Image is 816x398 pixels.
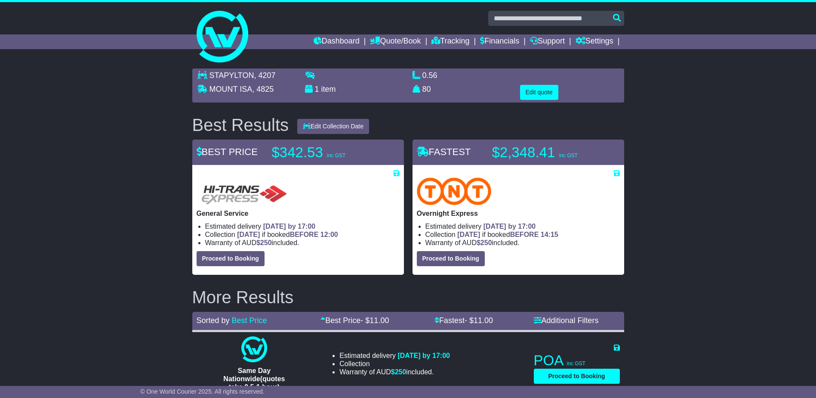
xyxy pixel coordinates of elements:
[559,152,577,159] span: inc GST
[197,316,230,325] span: Sorted by
[254,71,276,80] span: , 4207
[541,231,558,238] span: 14:15
[474,316,493,325] span: 11.00
[320,316,389,325] a: Best Price- $11.00
[417,146,471,157] span: FASTEST
[457,231,480,238] span: [DATE]
[290,231,319,238] span: BEFORE
[422,71,437,80] span: 0.56
[395,368,406,376] span: 250
[209,85,252,93] span: MOUNT ISA
[140,388,265,395] span: © One World Courier 2025. All rights reserved.
[431,34,469,49] a: Tracking
[252,85,274,93] span: , 4825
[339,360,450,368] li: Collection
[465,316,493,325] span: - $
[417,251,485,266] button: Proceed to Booking
[492,144,600,161] p: $2,348.41
[205,222,400,230] li: Estimated delivery
[272,144,379,161] p: $342.53
[480,34,519,49] a: Financials
[534,316,599,325] a: Additional Filters
[209,71,254,80] span: STAPYLTON
[360,316,389,325] span: - $
[297,119,369,134] button: Edit Collection Date
[327,152,345,159] span: inc GST
[197,209,400,218] p: General Service
[321,85,336,93] span: item
[320,231,338,238] span: 12:00
[339,351,450,360] li: Estimated delivery
[370,316,389,325] span: 11.00
[567,361,585,367] span: inc GST
[530,34,565,49] a: Support
[422,85,431,93] span: 80
[576,34,613,49] a: Settings
[477,239,492,246] span: $
[188,115,293,134] div: Best Results
[314,34,360,49] a: Dashboard
[534,369,620,384] button: Proceed to Booking
[417,209,620,218] p: Overnight Express
[534,352,620,369] p: POA
[397,352,450,359] span: [DATE] by 17:00
[256,239,272,246] span: $
[237,231,260,238] span: [DATE]
[417,177,492,205] img: TNT Domestic: Overnight Express
[260,239,272,246] span: 250
[339,368,450,376] li: Warranty of AUD included.
[520,85,558,100] button: Edit quote
[197,251,265,266] button: Proceed to Booking
[391,368,406,376] span: $
[205,230,400,239] li: Collection
[315,85,319,93] span: 1
[237,231,338,238] span: if booked
[425,239,620,247] li: Warranty of AUD included.
[197,146,258,157] span: BEST PRICE
[205,239,400,247] li: Warranty of AUD included.
[483,223,536,230] span: [DATE] by 17:00
[223,367,285,391] span: Same Day Nationwide(quotes take 0.5-1 hour)
[263,223,316,230] span: [DATE] by 17:00
[241,336,267,362] img: One World Courier: Same Day Nationwide(quotes take 0.5-1 hour)
[370,34,421,49] a: Quote/Book
[197,177,290,205] img: HiTrans: General Service
[510,231,539,238] span: BEFORE
[425,230,620,239] li: Collection
[480,239,492,246] span: 250
[425,222,620,230] li: Estimated delivery
[457,231,558,238] span: if booked
[192,288,624,307] h2: More Results
[434,316,493,325] a: Fastest- $11.00
[232,316,267,325] a: Best Price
